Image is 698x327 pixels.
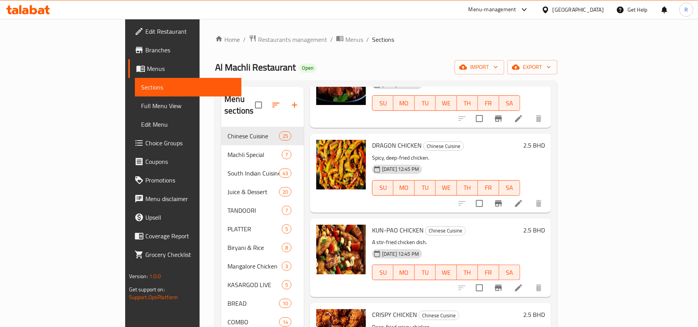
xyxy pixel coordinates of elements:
[215,59,296,76] span: Al Machli Restaurant
[436,180,457,196] button: WE
[499,265,520,280] button: SA
[227,224,282,234] div: PLATTER
[145,27,236,36] span: Edit Restaurant
[336,34,363,45] a: Menus
[419,311,459,320] div: Chinese Cuisine
[267,96,285,114] span: Sort sections
[128,171,242,189] a: Promotions
[141,120,236,129] span: Edit Menu
[455,60,504,74] button: import
[243,35,246,44] li: /
[457,265,478,280] button: TH
[227,317,279,327] span: COMBO
[514,62,551,72] span: export
[128,208,242,227] a: Upsell
[514,283,523,293] a: Edit menu item
[282,206,291,215] div: items
[415,265,436,280] button: TU
[379,165,422,173] span: [DATE] 12:45 PM
[227,187,279,196] span: Juice & Dessert
[460,182,475,193] span: TH
[424,142,464,151] span: Chinese Cuisine
[523,140,545,151] h6: 2.5 BHD
[372,309,417,320] span: CRISPY CHICKEN
[372,95,393,111] button: SU
[372,224,424,236] span: KUN-PAO CHICKEN
[135,115,242,134] a: Edit Menu
[285,96,304,114] button: Add section
[529,279,548,297] button: delete
[299,64,317,73] div: Open
[426,226,465,235] span: Chinese Cuisine
[393,95,415,111] button: MO
[282,243,291,252] div: items
[145,45,236,55] span: Branches
[279,133,291,140] span: 25
[221,275,304,294] div: KASARGOD LIVE5
[553,5,604,14] div: [GEOGRAPHIC_DATA]
[529,194,548,213] button: delete
[135,96,242,115] a: Full Menu View
[221,294,304,313] div: BREAD10
[393,265,415,280] button: MO
[128,227,242,245] a: Coverage Report
[379,250,422,258] span: [DATE] 12:45 PM
[282,150,291,159] div: items
[489,194,508,213] button: Branch-specific-item
[227,131,279,141] span: Chinese Cuisine
[396,182,412,193] span: MO
[129,284,165,294] span: Get support on:
[282,207,291,214] span: 7
[279,188,291,196] span: 20
[418,182,433,193] span: TU
[514,199,523,208] a: Edit menu item
[128,41,242,59] a: Branches
[345,35,363,44] span: Menus
[279,317,291,327] div: items
[460,98,475,109] span: TH
[478,95,499,111] button: FR
[372,180,393,196] button: SU
[502,182,517,193] span: SA
[376,267,390,278] span: SU
[372,139,422,151] span: DRAGON CHICKEN
[145,250,236,259] span: Grocery Checklist
[279,318,291,326] span: 14
[423,141,464,151] div: Chinese Cuisine
[499,180,520,196] button: SA
[457,95,478,111] button: TH
[436,265,457,280] button: WE
[316,140,366,189] img: DRAGON CHICKEN
[282,224,291,234] div: items
[469,5,516,14] div: Menu-management
[439,182,454,193] span: WE
[145,157,236,166] span: Coupons
[282,262,291,271] div: items
[129,271,148,281] span: Version:
[523,225,545,236] h6: 2.5 BHD
[316,225,366,274] img: KUN-PAO CHICKEN
[418,98,433,109] span: TU
[227,169,279,178] div: South Indian Cuisine
[372,35,394,44] span: Sections
[227,150,282,159] span: Machli Special
[489,109,508,128] button: Branch-specific-item
[471,195,488,212] span: Select to update
[279,131,291,141] div: items
[282,281,291,289] span: 5
[227,206,282,215] span: TANDOORI
[147,64,236,73] span: Menus
[396,98,412,109] span: MO
[227,262,282,271] div: Mangalore Chicken
[128,134,242,152] a: Choice Groups
[523,309,545,320] h6: 2.5 BHD
[372,265,393,280] button: SU
[227,299,279,308] span: BREAD
[145,213,236,222] span: Upsell
[376,98,390,109] span: SU
[279,187,291,196] div: items
[227,280,282,289] div: KASARGOD LIVE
